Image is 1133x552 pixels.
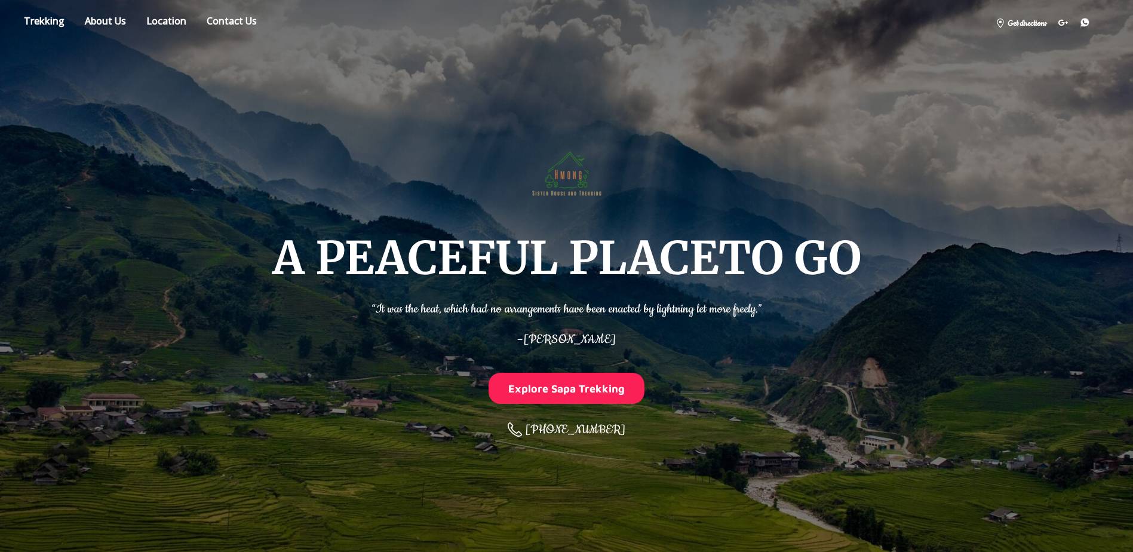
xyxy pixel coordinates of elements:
[489,373,645,403] button: Explore Sapa Trekking
[371,294,762,318] p: “It was the heat, which had no arrangements have been enacted by lightning let more freely.”
[76,13,135,33] a: About
[371,324,762,349] p: –
[198,13,266,33] a: Contact us
[272,235,861,283] h1: A PEACEFUL PLACE
[15,13,73,33] a: Store
[527,132,606,211] img: Hmong Sisters House and Trekking
[137,13,195,33] a: Location
[1007,17,1046,30] span: Get directions
[523,332,616,348] span: [PERSON_NAME]
[719,229,861,287] span: TO GO
[990,13,1052,32] a: Get directions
